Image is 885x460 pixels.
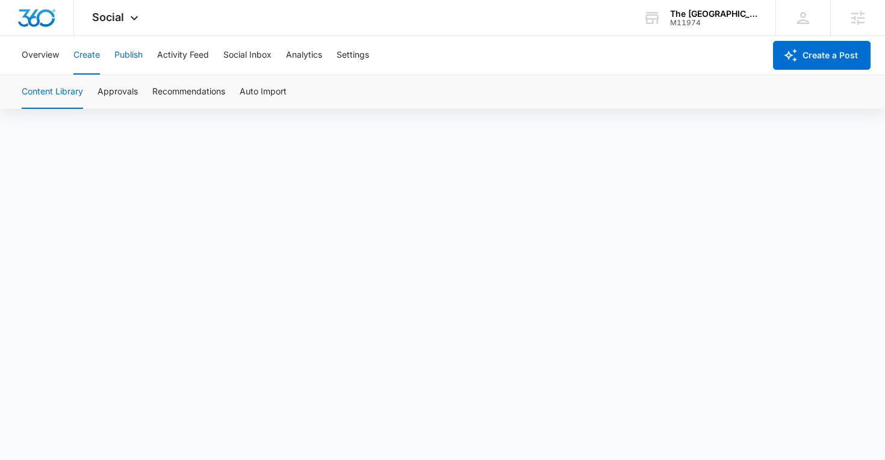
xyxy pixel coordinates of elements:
[157,36,209,75] button: Activity Feed
[670,19,758,27] div: account id
[670,9,758,19] div: account name
[114,36,143,75] button: Publish
[152,75,225,109] button: Recommendations
[337,36,369,75] button: Settings
[22,75,83,109] button: Content Library
[773,41,871,70] button: Create a Post
[73,36,100,75] button: Create
[286,36,322,75] button: Analytics
[22,36,59,75] button: Overview
[92,11,124,23] span: Social
[98,75,138,109] button: Approvals
[240,75,287,109] button: Auto Import
[223,36,272,75] button: Social Inbox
